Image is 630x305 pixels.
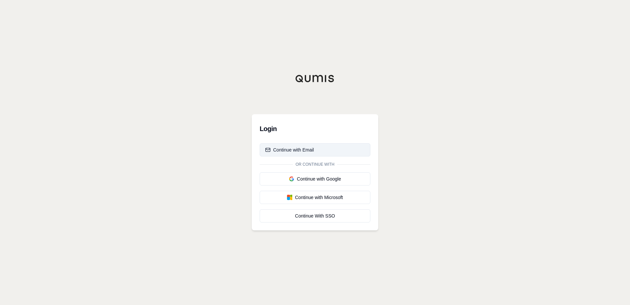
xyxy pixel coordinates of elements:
img: Qumis [295,75,335,83]
a: Continue With SSO [260,209,370,222]
button: Continue with Microsoft [260,191,370,204]
div: Continue With SSO [265,213,365,219]
div: Continue with Email [265,147,314,153]
button: Continue with Google [260,172,370,186]
h3: Login [260,122,370,135]
div: Continue with Microsoft [265,194,365,201]
div: Continue with Google [265,176,365,182]
button: Continue with Email [260,143,370,156]
span: Or continue with [293,162,337,167]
